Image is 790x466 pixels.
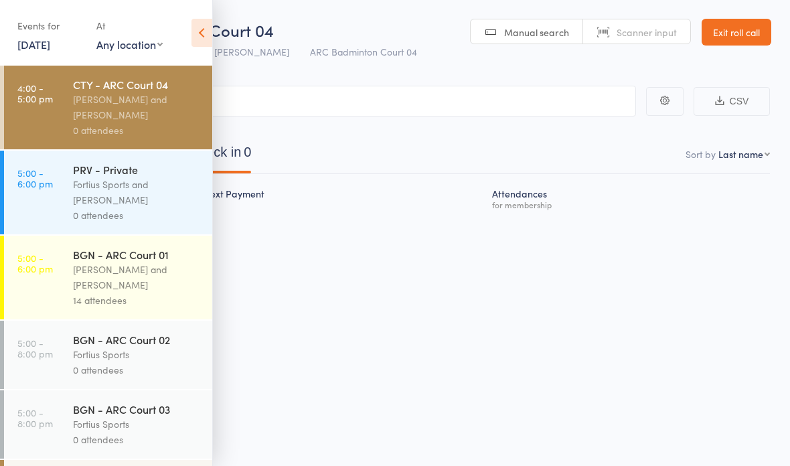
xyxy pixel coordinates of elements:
[17,167,53,189] time: 5:00 - 6:00 pm
[73,177,201,208] div: Fortius Sports and [PERSON_NAME]
[617,25,677,39] span: Scanner input
[17,407,53,429] time: 5:00 - 8:00 pm
[244,145,251,159] div: 0
[73,92,201,123] div: [PERSON_NAME] and [PERSON_NAME]
[504,25,569,39] span: Manual search
[694,87,770,116] button: CSV
[718,147,763,161] div: Last name
[73,208,201,223] div: 0 attendees
[702,19,771,46] a: Exit roll call
[4,151,212,234] a: 5:00 -6:00 pmPRV - PrivateFortius Sports and [PERSON_NAME]0 attendees
[17,37,50,52] a: [DATE]
[73,362,201,378] div: 0 attendees
[4,390,212,459] a: 5:00 -8:00 pmBGN - ARC Court 03Fortius Sports0 attendees
[73,123,201,138] div: 0 attendees
[4,236,212,319] a: 5:00 -6:00 pmBGN - ARC Court 01[PERSON_NAME] and [PERSON_NAME]14 attendees
[96,15,163,37] div: At
[487,180,770,216] div: Atten­dances
[73,77,201,92] div: CTY - ARC Court 04
[17,337,53,359] time: 5:00 - 8:00 pm
[73,293,201,308] div: 14 attendees
[73,416,201,432] div: Fortius Sports
[73,432,201,447] div: 0 attendees
[310,45,417,58] span: ARC Badminton Court 04
[17,252,53,274] time: 5:00 - 6:00 pm
[17,15,83,37] div: Events for
[73,247,201,262] div: BGN - ARC Court 01
[17,82,53,104] time: 4:00 - 5:00 pm
[4,66,212,149] a: 4:00 -5:00 pmCTY - ARC Court 04[PERSON_NAME] and [PERSON_NAME]0 attendees
[73,262,201,293] div: [PERSON_NAME] and [PERSON_NAME]
[73,332,201,347] div: BGN - ARC Court 02
[4,321,212,389] a: 5:00 -8:00 pmBGN - ARC Court 02Fortius Sports0 attendees
[73,347,201,362] div: Fortius Sports
[686,147,716,161] label: Sort by
[73,402,201,416] div: BGN - ARC Court 03
[96,37,163,52] div: Any location
[492,200,765,209] div: for membership
[73,162,201,177] div: PRV - Private
[20,86,636,116] input: Search by name
[198,180,487,216] div: Next Payment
